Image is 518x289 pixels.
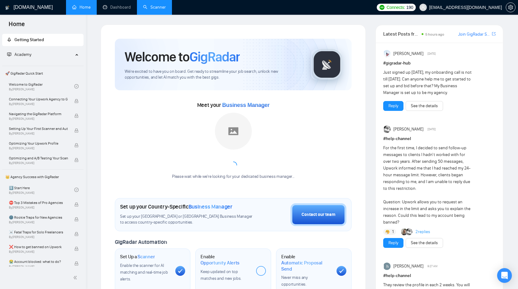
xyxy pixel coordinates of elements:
a: See the details [411,240,438,246]
span: Meet your [197,102,270,108]
span: 😭 Account blocked: what to do? [9,259,68,265]
div: Just signed up [DATE], my onboarding call is not till [DATE]. Can anyone help me to get started t... [383,69,473,96]
span: 1 [392,229,394,235]
div: Please wait while we're looking for your dedicated business manager... [168,174,298,180]
span: Automatic Proposal Send [281,260,332,272]
span: 🌚 Rookie Traps for New Agencies [9,214,68,221]
span: lock [74,261,79,266]
button: setting [506,2,516,12]
span: Never miss any opportunities. [281,275,308,287]
span: [PERSON_NAME] [393,263,423,270]
span: Connects: [387,4,405,11]
span: [DATE] [427,127,436,132]
span: Connecting Your Upwork Agency to GigRadar [9,96,68,102]
span: By [PERSON_NAME] [9,206,68,209]
span: GigRadar Automation [115,239,167,245]
span: 🚀 GigRadar Quick Start [3,67,83,80]
img: placeholder.png [215,113,252,150]
a: Welcome to GigRadarBy[PERSON_NAME] [9,80,74,93]
button: Reply [383,101,403,111]
span: By [PERSON_NAME] [9,221,68,224]
button: Reply [383,238,403,248]
span: 5 hours ago [425,32,444,37]
span: Opportunity Alerts [201,260,240,266]
button: See the details [406,238,443,248]
span: 9:27 AM [427,264,438,269]
img: Pavel [406,228,413,235]
a: Join GigRadar Slack Community [458,31,491,38]
div: Contact our team [302,211,335,218]
span: Business Manager [222,102,270,108]
a: 1️⃣ Start HereBy[PERSON_NAME] [9,183,74,197]
span: 190 [406,4,413,11]
img: Anisuzzaman Khan [384,50,391,57]
span: By [PERSON_NAME] [9,235,68,239]
h1: Enable [281,254,332,272]
span: lock [74,217,79,221]
span: lock [74,158,79,162]
span: Set up your [GEOGRAPHIC_DATA] or [GEOGRAPHIC_DATA] Business Manager to access country-specific op... [120,214,256,225]
span: Keep updated on top matches and new jobs. [201,269,241,281]
span: Scanner [138,254,155,260]
button: Contact our team [290,203,346,226]
a: Reply [388,240,398,246]
span: Setting Up Your First Scanner and Auto-Bidder [9,126,68,132]
span: Optimizing and A/B Testing Your Scanner for Better Results [9,155,68,161]
img: 🤔 [385,230,390,234]
span: Navigating the GigRadar Platform [9,111,68,117]
span: lock [74,232,79,236]
span: lock [74,247,79,251]
span: check-circle [74,84,79,88]
h1: Set up your Country-Specific [120,203,232,210]
h1: # gigradar-hub [383,60,496,67]
span: ☠️ Fatal Traps for Solo Freelancers [9,229,68,235]
img: haider ali [384,263,391,270]
span: By [PERSON_NAME] [9,250,68,254]
img: Pavel [384,126,391,133]
a: Reply [388,103,398,109]
span: Home [4,20,30,33]
a: homeHome [72,5,91,10]
span: lock [74,128,79,133]
h1: Enable [201,254,251,266]
div: Open Intercom Messenger [497,268,512,283]
span: Enable the scanner for AI matching and real-time job alerts. [120,263,168,282]
span: lock [74,114,79,118]
a: dashboardDashboard [103,5,131,10]
a: setting [506,5,516,10]
span: loading [228,161,238,170]
span: double-left [73,275,79,281]
span: export [492,31,496,36]
span: By [PERSON_NAME] [9,117,68,121]
span: Academy [7,52,31,57]
h1: Set Up a [120,254,155,260]
div: For the first time, I decided to send follow-up messages to clients I hadn't worked with for over... [383,145,473,226]
img: Korlan [401,228,408,235]
span: 👑 Agency Success with GigRadar [3,171,83,183]
span: setting [506,5,515,10]
h1: # help-channel [383,272,496,279]
span: fund-projection-screen [7,52,11,57]
span: By [PERSON_NAME] [9,132,68,135]
span: ❌ How to get banned on Upwork [9,244,68,250]
li: Getting Started [2,34,84,46]
span: [PERSON_NAME] [393,50,423,57]
button: See the details [406,101,443,111]
span: lock [74,143,79,147]
span: By [PERSON_NAME] [9,102,68,106]
span: GigRadar [189,49,240,65]
span: rocket [7,37,11,42]
span: Optimizing Your Upwork Profile [9,140,68,146]
span: lock [74,99,79,103]
span: By [PERSON_NAME] [9,265,68,268]
img: logo [5,3,10,13]
span: [PERSON_NAME] [393,126,423,133]
h1: Welcome to [125,49,240,65]
a: export [492,31,496,37]
span: By [PERSON_NAME] [9,161,68,165]
span: Business Manager [189,203,232,210]
span: Latest Posts from the GigRadar Community [383,30,420,38]
span: [DATE] [427,51,436,57]
span: By [PERSON_NAME] [9,146,68,150]
span: Academy [14,52,31,57]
